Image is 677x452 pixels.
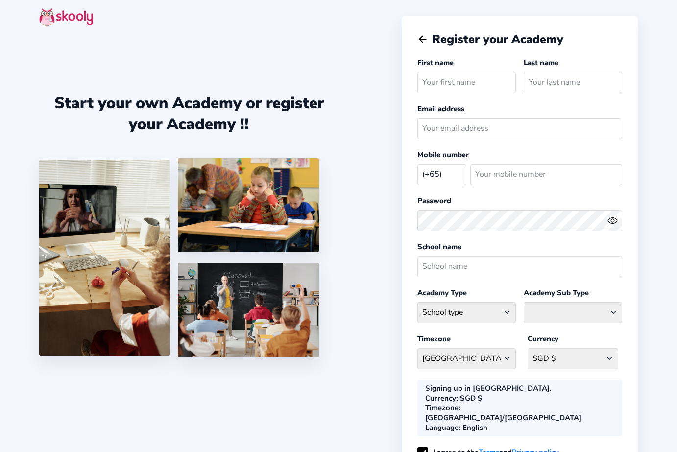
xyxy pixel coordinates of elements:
img: 5.png [178,263,319,357]
input: School name [417,256,622,277]
img: 1.jpg [39,160,170,356]
label: Password [417,196,451,206]
div: : SGD $ [425,393,482,403]
b: Language [425,423,459,432]
img: skooly-logo.png [39,8,93,27]
b: Timezone [425,403,459,413]
input: Your last name [524,72,622,93]
b: Currency [425,393,456,403]
label: Mobile number [417,150,469,160]
div: : [GEOGRAPHIC_DATA]/[GEOGRAPHIC_DATA] [425,403,610,423]
input: Your email address [417,118,622,139]
div: Signing up in [GEOGRAPHIC_DATA]. [425,383,552,393]
div: : English [425,423,487,432]
label: Last name [524,58,558,68]
label: School name [417,242,461,252]
span: Register your Academy [432,31,563,47]
button: arrow back outline [417,34,428,45]
input: Your mobile number [470,164,622,185]
img: 4.png [178,158,319,252]
div: Start your own Academy or register your Academy !! [39,93,339,135]
label: Email address [417,104,464,114]
label: Academy Sub Type [524,288,589,298]
label: Currency [528,334,558,344]
label: First name [417,58,454,68]
input: Your first name [417,72,516,93]
label: Timezone [417,334,451,344]
ion-icon: eye outline [607,215,618,226]
button: eye outlineeye off outline [607,215,622,226]
label: Academy Type [417,288,467,298]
